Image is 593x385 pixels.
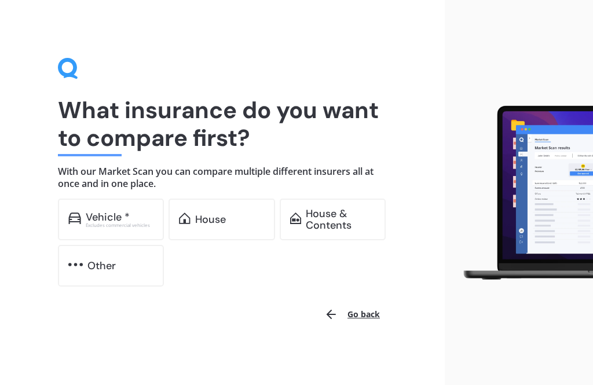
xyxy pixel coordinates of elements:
[68,212,81,224] img: car.f15378c7a67c060ca3f3.svg
[290,212,301,224] img: home-and-contents.b802091223b8502ef2dd.svg
[86,223,154,228] div: Excludes commercial vehicles
[86,211,130,223] div: Vehicle *
[454,102,593,284] img: laptop.webp
[195,214,226,225] div: House
[58,166,387,189] h4: With our Market Scan you can compare multiple different insurers all at once and in one place.
[179,212,190,224] img: home.91c183c226a05b4dc763.svg
[87,260,116,272] div: Other
[317,300,387,328] button: Go back
[306,208,376,231] div: House & Contents
[68,259,83,270] img: other.81dba5aafe580aa69f38.svg
[58,96,387,152] h1: What insurance do you want to compare first?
